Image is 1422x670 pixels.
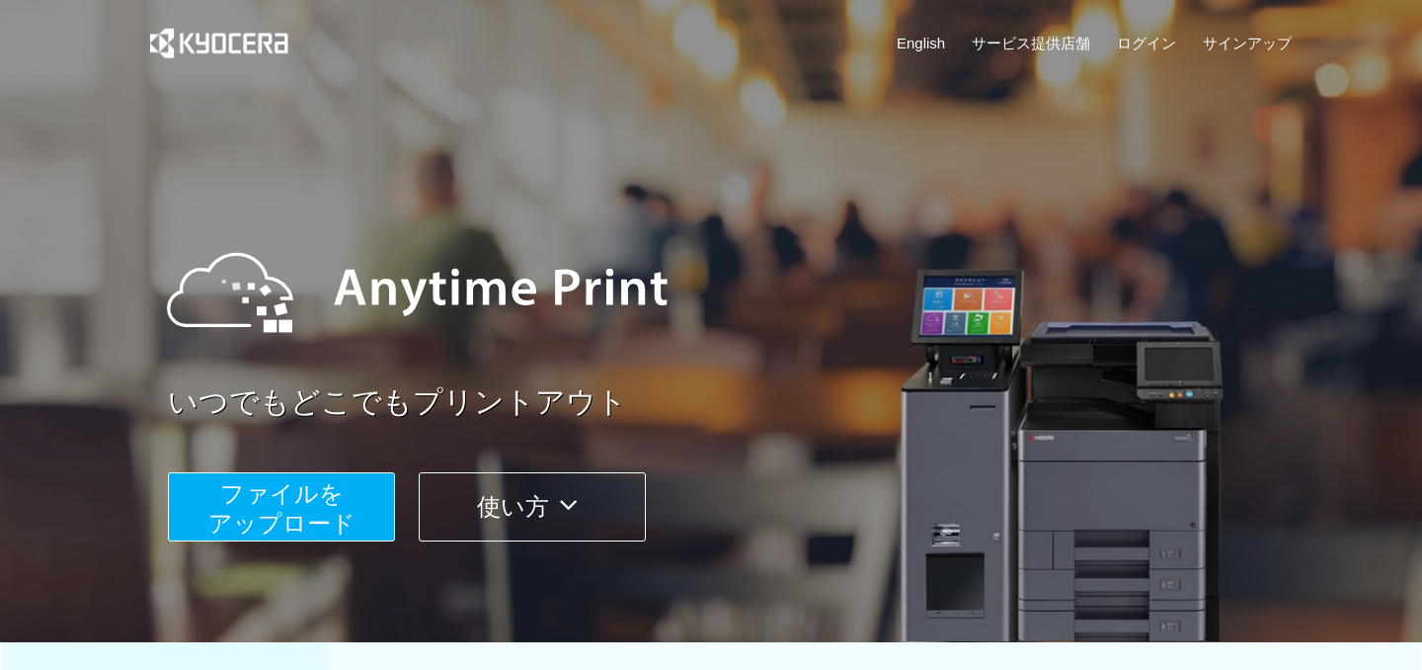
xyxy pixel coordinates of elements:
a: いつでもどこでもプリントアウト [168,381,1303,424]
a: ログイン [1117,33,1176,53]
button: 使い方 [419,472,646,542]
a: サービス提供店舗 [972,33,1090,53]
a: English [897,33,945,53]
button: ファイルを​​アップロード [168,472,395,542]
a: サインアップ [1203,33,1292,53]
span: ファイルを ​​アップロード [208,480,355,537]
